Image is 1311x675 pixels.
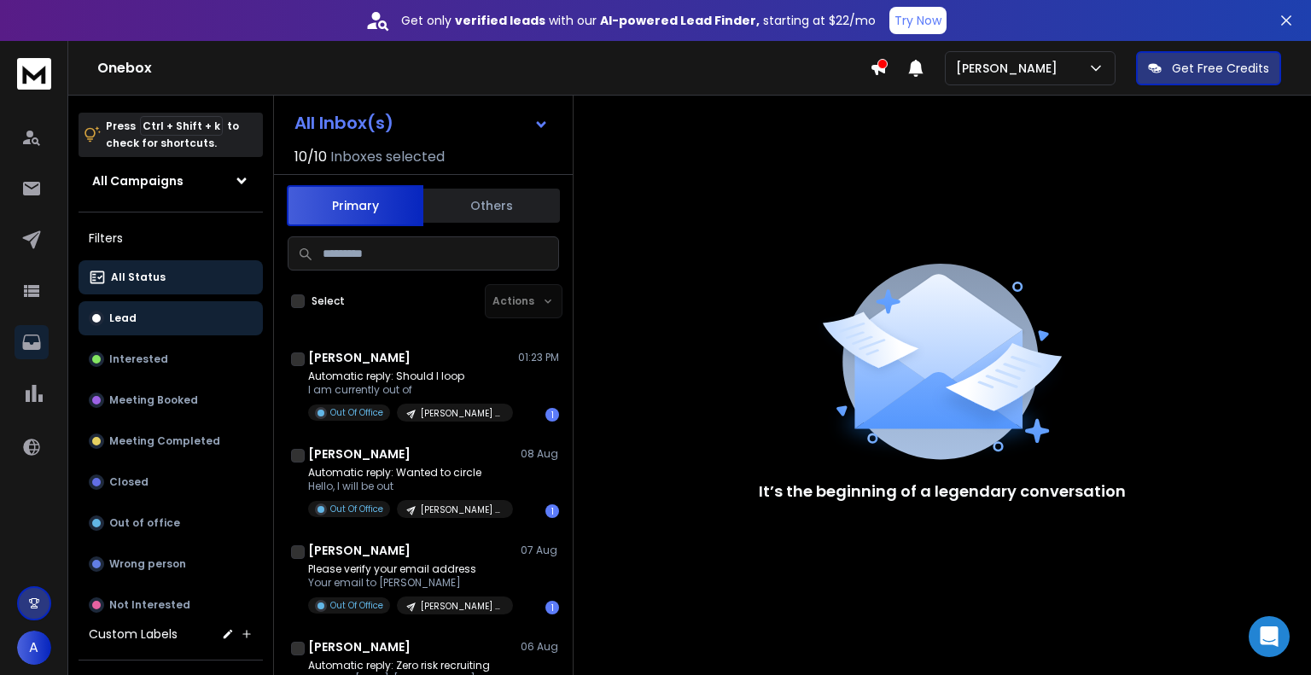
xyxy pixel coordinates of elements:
p: Try Now [894,12,941,29]
p: Automatic reply: Should I loop [308,370,513,383]
button: Primary [287,185,423,226]
p: Lead [109,311,137,325]
p: Your email to [PERSON_NAME] [308,576,513,590]
p: [PERSON_NAME] [DATE] [421,600,503,613]
p: Automatic reply: Zero risk recruiting [308,659,513,672]
button: All Inbox(s) [281,106,562,140]
p: Press to check for shortcuts. [106,118,239,152]
button: Closed [79,465,263,499]
div: 1 [545,408,559,422]
p: Meeting Completed [109,434,220,448]
p: Closed [109,475,149,489]
button: Get Free Credits [1136,51,1281,85]
button: A [17,631,51,665]
p: All Status [111,271,166,284]
button: Out of office [79,506,263,540]
p: Out Of Office [330,406,383,419]
p: It’s the beginning of a legendary conversation [759,480,1126,503]
p: [PERSON_NAME] [DATE] [421,407,503,420]
div: Open Intercom Messenger [1249,616,1290,657]
h3: Filters [79,226,263,250]
button: Lead [79,301,263,335]
button: Try Now [889,7,947,34]
p: 07 Aug [521,544,559,557]
h1: All Campaigns [92,172,184,189]
button: Wrong person [79,547,263,581]
div: 1 [545,601,559,614]
button: Meeting Completed [79,424,263,458]
h1: [PERSON_NAME] [308,445,411,463]
button: Interested [79,342,263,376]
h3: Inboxes selected [330,147,445,167]
p: I am currently out of [308,383,513,397]
p: 08 Aug [521,447,559,461]
p: Out Of Office [330,503,383,515]
p: Not Interested [109,598,190,612]
p: Automatic reply: Wanted to circle [308,466,513,480]
p: 06 Aug [521,640,559,654]
p: Get only with our starting at $22/mo [401,12,876,29]
p: Out Of Office [330,599,383,612]
button: All Campaigns [79,164,263,198]
button: All Status [79,260,263,294]
h1: [PERSON_NAME] [308,542,411,559]
h1: All Inbox(s) [294,114,393,131]
h1: Onebox [97,58,870,79]
span: 10 / 10 [294,147,327,167]
p: [PERSON_NAME] [DATE] [421,503,503,516]
label: Select [312,294,345,308]
p: 01:23 PM [518,351,559,364]
p: Meeting Booked [109,393,198,407]
strong: AI-powered Lead Finder, [600,12,760,29]
p: [PERSON_NAME] [956,60,1064,77]
h3: Custom Labels [89,626,178,643]
button: Meeting Booked [79,383,263,417]
div: 1 [545,504,559,518]
span: Ctrl + Shift + k [140,116,223,136]
h1: [PERSON_NAME] [308,349,411,366]
img: logo [17,58,51,90]
strong: verified leads [455,12,545,29]
button: Not Interested [79,588,263,622]
p: Wrong person [109,557,186,571]
p: Hello, I will be out [308,480,513,493]
p: Please verify your email address [308,562,513,576]
h1: [PERSON_NAME] [308,638,411,655]
p: Get Free Credits [1172,60,1269,77]
p: Out of office [109,516,180,530]
button: Others [423,187,560,224]
p: Interested [109,352,168,366]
